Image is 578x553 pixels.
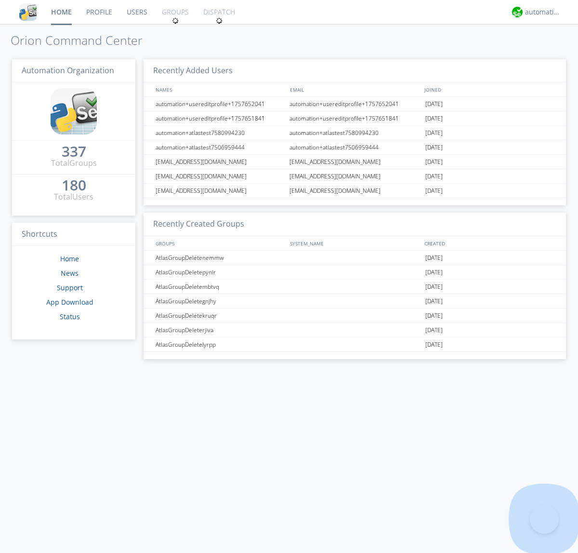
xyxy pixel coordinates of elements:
span: [DATE] [425,280,443,294]
span: [DATE] [425,169,443,184]
div: [EMAIL_ADDRESS][DOMAIN_NAME] [153,155,287,169]
a: News [61,269,79,278]
div: AtlasGroupDeleterjiva [153,323,287,337]
img: cddb5a64eb264b2086981ab96f4c1ba7 [51,88,97,135]
span: [DATE] [425,323,443,337]
span: [DATE] [425,111,443,126]
h3: Recently Added Users [144,59,566,83]
a: AtlasGroupDeletepynir[DATE] [144,265,566,280]
div: Total Groups [51,158,97,169]
a: [EMAIL_ADDRESS][DOMAIN_NAME][EMAIL_ADDRESS][DOMAIN_NAME][DATE] [144,155,566,169]
span: [DATE] [425,251,443,265]
span: [DATE] [425,265,443,280]
a: App Download [46,297,93,307]
h3: Shortcuts [12,223,135,246]
a: automation+atlastest7506959444automation+atlastest7506959444[DATE] [144,140,566,155]
div: NAMES [153,82,285,96]
div: automation+usereditprofile+1757651841 [287,111,423,125]
span: [DATE] [425,155,443,169]
div: AtlasGroupDeletekruqr [153,309,287,323]
div: AtlasGroupDeletembtvq [153,280,287,294]
span: [DATE] [425,294,443,309]
div: GROUPS [153,236,285,250]
a: Status [60,312,80,321]
div: 337 [62,147,86,156]
span: [DATE] [425,184,443,198]
a: AtlasGroupDeletelyrpp[DATE] [144,337,566,352]
a: AtlasGroupDeletenemmw[DATE] [144,251,566,265]
div: [EMAIL_ADDRESS][DOMAIN_NAME] [287,155,423,169]
div: automation+atlastest7580994230 [153,126,287,140]
span: Automation Organization [22,65,114,76]
div: automation+usereditprofile+1757651841 [153,111,287,125]
div: automation+atlastest7506959444 [287,140,423,154]
div: [EMAIL_ADDRESS][DOMAIN_NAME] [287,169,423,183]
div: JOINED [422,82,557,96]
div: [EMAIL_ADDRESS][DOMAIN_NAME] [153,169,287,183]
a: automation+atlastest7580994230automation+atlastest7580994230[DATE] [144,126,566,140]
a: [EMAIL_ADDRESS][DOMAIN_NAME][EMAIL_ADDRESS][DOMAIN_NAME][DATE] [144,184,566,198]
img: d2d01cd9b4174d08988066c6d424eccd [512,7,523,17]
div: SYSTEM_NAME [288,236,422,250]
span: [DATE] [425,309,443,323]
img: spin.svg [216,17,223,24]
a: 180 [62,180,86,191]
div: automation+atlastest7580994230 [287,126,423,140]
div: AtlasGroupDeletenemmw [153,251,287,265]
div: automation+atlas [525,7,561,17]
span: [DATE] [425,97,443,111]
span: [DATE] [425,337,443,352]
span: [DATE] [425,126,443,140]
a: AtlasGroupDeletembtvq[DATE] [144,280,566,294]
div: [EMAIL_ADDRESS][DOMAIN_NAME] [287,184,423,198]
div: automation+usereditprofile+1757652041 [153,97,287,111]
a: AtlasGroupDeletekruqr[DATE] [144,309,566,323]
div: automation+usereditprofile+1757652041 [287,97,423,111]
a: [EMAIL_ADDRESS][DOMAIN_NAME][EMAIL_ADDRESS][DOMAIN_NAME][DATE] [144,169,566,184]
a: Support [57,283,83,292]
img: cddb5a64eb264b2086981ab96f4c1ba7 [19,3,37,21]
div: automation+atlastest7506959444 [153,140,287,154]
div: Total Users [54,191,93,202]
div: AtlasGroupDeletelyrpp [153,337,287,351]
h3: Recently Created Groups [144,213,566,236]
div: CREATED [422,236,557,250]
span: [DATE] [425,140,443,155]
a: automation+usereditprofile+1757652041automation+usereditprofile+1757652041[DATE] [144,97,566,111]
a: 337 [62,147,86,158]
iframe: Toggle Customer Support [530,505,559,534]
div: [EMAIL_ADDRESS][DOMAIN_NAME] [153,184,287,198]
img: spin.svg [172,17,179,24]
div: 180 [62,180,86,190]
a: Home [60,254,79,263]
a: AtlasGroupDeletegnjhy[DATE] [144,294,566,309]
div: AtlasGroupDeletegnjhy [153,294,287,308]
div: EMAIL [288,82,422,96]
div: AtlasGroupDeletepynir [153,265,287,279]
a: AtlasGroupDeleterjiva[DATE] [144,323,566,337]
a: automation+usereditprofile+1757651841automation+usereditprofile+1757651841[DATE] [144,111,566,126]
